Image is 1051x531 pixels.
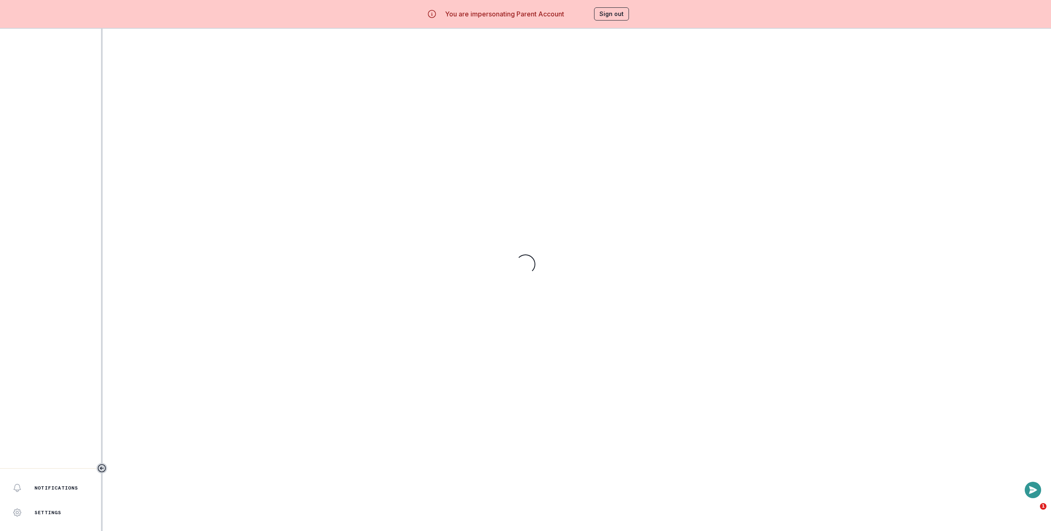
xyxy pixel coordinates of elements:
[34,485,78,491] p: Notifications
[1025,482,1041,498] button: Open or close messaging widget
[594,7,629,21] button: Sign out
[1023,503,1043,523] iframe: Intercom live chat
[1040,503,1046,510] span: 1
[445,9,564,19] p: You are impersonating Parent Account
[96,463,107,474] button: Toggle sidebar
[34,509,62,516] p: Settings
